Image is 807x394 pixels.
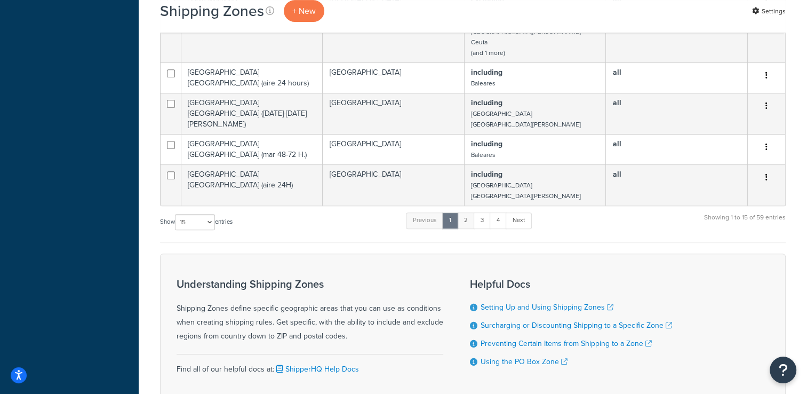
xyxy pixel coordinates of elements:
[506,212,532,228] a: Next
[471,78,496,88] small: Baleares
[406,212,443,228] a: Previous
[323,62,465,93] td: [GEOGRAPHIC_DATA]
[471,138,502,149] b: including
[471,120,581,129] small: [GEOGRAPHIC_DATA][PERSON_NAME]
[323,164,465,206] td: [GEOGRAPHIC_DATA]
[181,93,323,134] td: [GEOGRAPHIC_DATA] [GEOGRAPHIC_DATA] ([DATE]-[DATE] [PERSON_NAME])
[160,214,233,230] label: Show entries
[442,212,458,228] a: 1
[471,169,502,180] b: including
[470,278,672,290] h3: Helpful Docs
[752,4,786,19] a: Settings
[770,357,796,383] button: Open Resource Center
[160,1,264,21] h1: Shipping Zones
[481,356,568,367] a: Using the PO Box Zone
[181,134,323,164] td: [GEOGRAPHIC_DATA] [GEOGRAPHIC_DATA] (mar 48-72 H.)
[471,180,532,190] small: [GEOGRAPHIC_DATA]
[177,354,443,376] div: Find all of our helpful docs at:
[471,48,505,58] small: (and 1 more)
[177,278,443,343] div: Shipping Zones define specific geographic areas that you can use as conditions when creating ship...
[612,97,621,108] b: all
[612,138,621,149] b: all
[323,93,465,134] td: [GEOGRAPHIC_DATA]
[481,320,672,331] a: Surcharging or Discounting Shipping to a Specific Zone
[481,338,652,349] a: Preventing Certain Items from Shipping to a Zone
[481,302,613,313] a: Setting Up and Using Shipping Zones
[457,212,475,228] a: 2
[471,37,488,47] small: Ceuta
[471,191,581,201] small: [GEOGRAPHIC_DATA][PERSON_NAME]
[471,67,502,78] b: including
[177,278,443,290] h3: Understanding Shipping Zones
[323,134,465,164] td: [GEOGRAPHIC_DATA]
[471,109,532,119] small: [GEOGRAPHIC_DATA]
[471,97,502,108] b: including
[274,364,359,375] a: ShipperHQ Help Docs
[471,150,496,160] small: Baleares
[704,211,786,234] div: Showing 1 to 15 of 59 entries
[292,5,316,17] span: + New
[181,164,323,206] td: [GEOGRAPHIC_DATA] [GEOGRAPHIC_DATA] (aire 24H)
[181,62,323,93] td: [GEOGRAPHIC_DATA] [GEOGRAPHIC_DATA] (aire 24 hours)
[490,212,507,228] a: 4
[612,67,621,78] b: all
[175,214,215,230] select: Showentries
[474,212,491,228] a: 3
[612,169,621,180] b: all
